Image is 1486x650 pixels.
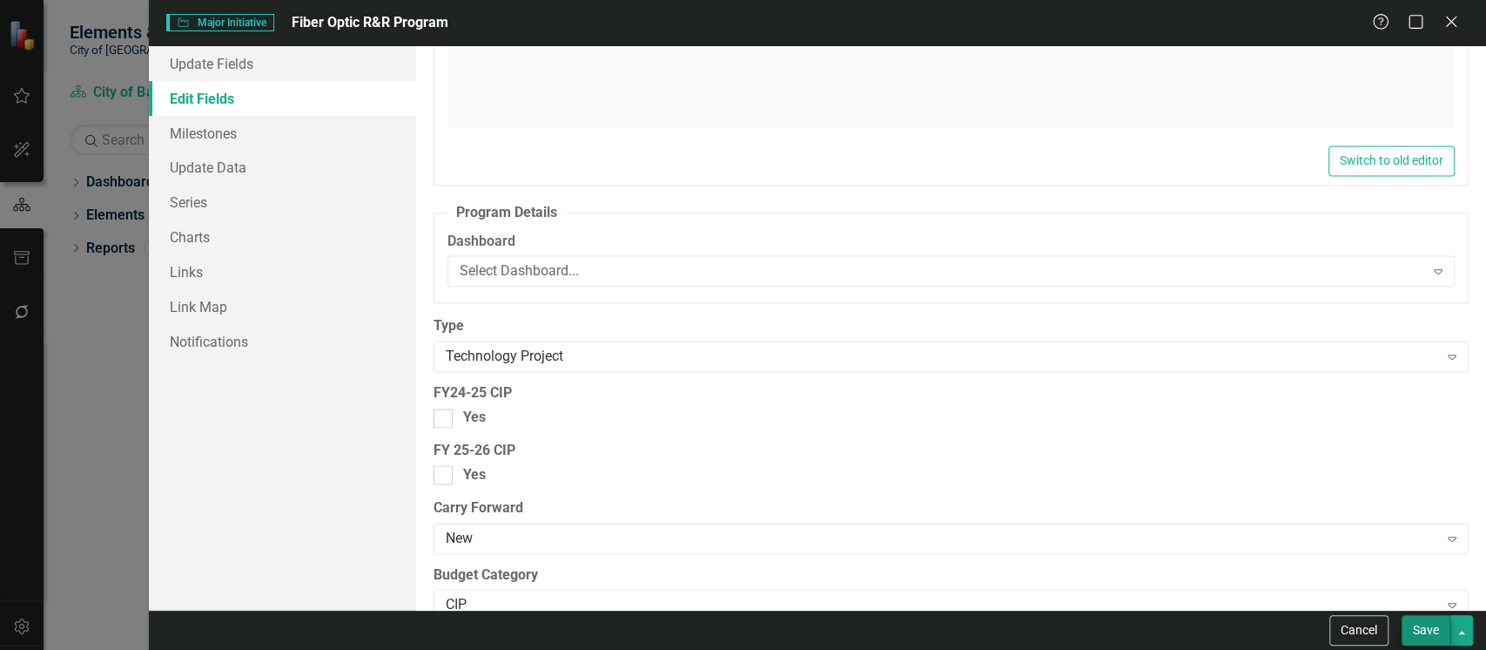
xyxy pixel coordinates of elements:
[149,185,416,220] a: Series
[446,595,1438,615] div: CIP
[149,150,416,185] a: Update Data
[434,316,1469,336] label: Type
[149,116,416,151] a: Milestones
[149,81,416,116] a: Edit Fields
[434,498,1469,518] label: Carry Forward
[1328,146,1455,176] button: Switch to old editor
[149,46,416,81] a: Update Fields
[446,528,1438,548] div: New
[149,289,416,324] a: Link Map
[463,465,486,485] div: Yes
[1329,615,1389,646] button: Cancel
[1402,615,1450,646] button: Save
[149,254,416,289] a: Links
[434,441,1469,461] label: FY 25-26 CIP
[149,324,416,359] a: Notifications
[446,347,1438,367] div: Technology Project
[434,565,1469,586] label: Budget Category
[292,14,448,30] span: Fiber Optic R&R Program
[463,408,486,428] div: Yes
[434,383,1469,403] label: FY24-25 CIP
[447,232,1455,252] label: Dashboard
[460,261,1424,281] div: Select Dashboard...
[447,203,566,223] legend: Program Details
[149,220,416,254] a: Charts
[166,14,274,31] span: Major Initiative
